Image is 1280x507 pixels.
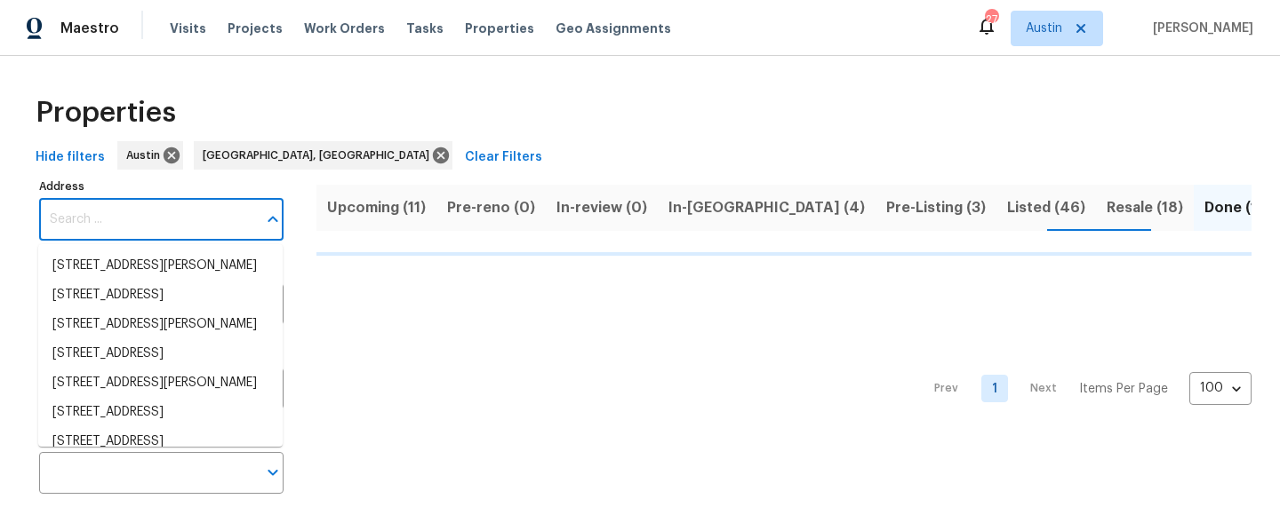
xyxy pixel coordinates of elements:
[327,195,426,220] span: Upcoming (11)
[228,20,283,37] span: Projects
[447,195,535,220] span: Pre-reno (0)
[985,11,997,28] div: 27
[170,20,206,37] span: Visits
[465,147,542,169] span: Clear Filters
[1107,195,1183,220] span: Resale (18)
[304,20,385,37] span: Work Orders
[38,368,283,398] li: [STREET_ADDRESS][PERSON_NAME]
[458,141,549,174] button: Clear Filters
[38,310,283,339] li: [STREET_ADDRESS][PERSON_NAME]
[1189,365,1252,411] div: 100
[1026,20,1062,37] span: Austin
[1146,20,1253,37] span: [PERSON_NAME]
[117,141,183,170] div: Austin
[38,427,283,456] li: [STREET_ADDRESS]
[556,195,647,220] span: In-review (0)
[38,339,283,368] li: [STREET_ADDRESS]
[39,199,257,241] input: Search ...
[38,251,283,281] li: [STREET_ADDRESS][PERSON_NAME]
[60,20,119,37] span: Maestro
[1007,195,1085,220] span: Listed (46)
[39,181,284,192] label: Address
[260,207,285,232] button: Close
[38,398,283,427] li: [STREET_ADDRESS]
[36,147,105,169] span: Hide filters
[1079,380,1168,398] p: Items Per Page
[406,22,444,35] span: Tasks
[38,281,283,310] li: [STREET_ADDRESS]
[981,375,1008,402] a: Goto page 1
[668,195,865,220] span: In-[GEOGRAPHIC_DATA] (4)
[194,141,452,170] div: [GEOGRAPHIC_DATA], [GEOGRAPHIC_DATA]
[36,104,176,122] span: Properties
[203,147,436,164] span: [GEOGRAPHIC_DATA], [GEOGRAPHIC_DATA]
[260,460,285,485] button: Open
[28,141,112,174] button: Hide filters
[465,20,534,37] span: Properties
[556,20,671,37] span: Geo Assignments
[126,147,167,164] span: Austin
[886,195,986,220] span: Pre-Listing (3)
